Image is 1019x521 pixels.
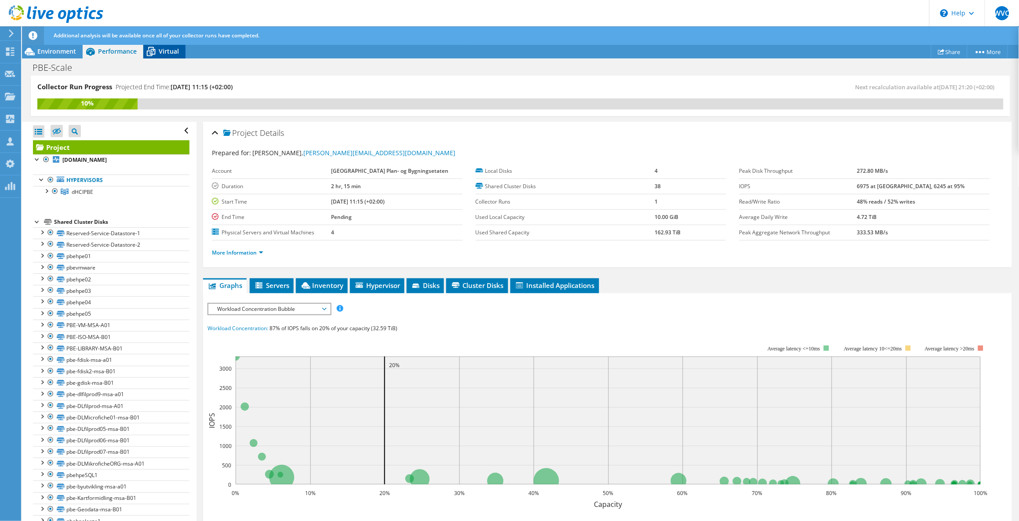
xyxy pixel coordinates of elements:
[476,228,655,237] label: Used Shared Capacity
[33,331,189,342] a: PBE-ISO-MSA-B01
[857,198,916,205] b: 48% reads / 52% writes
[219,365,232,372] text: 3000
[476,182,655,191] label: Shared Cluster Disks
[219,404,232,411] text: 2000
[974,489,987,497] text: 100%
[33,342,189,354] a: PBE-LIBRARY-MSA-B01
[331,167,448,175] b: [GEOGRAPHIC_DATA] Plan- og Bygningsetaten
[254,281,289,290] span: Servers
[33,366,189,377] a: pbe-fdisk2-msa-B01
[844,346,902,352] tspan: Average latency 10<=20ms
[931,45,968,58] a: Share
[33,412,189,423] a: pbe-DLMicrofiche01-msa-B01
[354,281,400,290] span: Hypervisor
[33,273,189,285] a: pbehpe02
[33,389,189,400] a: pbe-dlfilprod9-msa-a01
[98,47,137,55] span: Performance
[655,167,658,175] b: 4
[939,83,995,91] span: [DATE] 21:20 (+02:00)
[476,197,655,206] label: Collector Runs
[901,489,912,497] text: 90%
[655,213,678,221] b: 10.00 GiB
[171,83,233,91] span: [DATE] 11:15 (+02:00)
[213,304,326,314] span: Workload Concentration Bubble
[655,198,658,205] b: 1
[212,167,331,175] label: Account
[739,182,857,191] label: IOPS
[33,469,189,481] a: pbehpeSQL1
[33,296,189,308] a: pbehpe04
[305,489,316,497] text: 10%
[33,285,189,296] a: pbehpe03
[603,489,614,497] text: 50%
[223,129,258,138] span: Project
[29,63,86,73] h1: PBE-Scale
[72,188,93,196] span: dHCIPBE
[207,413,217,428] text: IOPS
[33,186,189,197] a: dHCIPBE
[528,489,539,497] text: 40%
[33,504,189,515] a: pbe-Geodata-msa-B01
[739,228,857,237] label: Peak Aggregate Network Throughput
[212,182,331,191] label: Duration
[33,140,189,154] a: Project
[331,182,361,190] b: 2 hr, 15 min
[33,481,189,492] a: pbe-byutvikling-msa-a01
[62,156,107,164] b: [DOMAIN_NAME]
[212,213,331,222] label: End Time
[252,149,455,157] span: [PERSON_NAME],
[739,197,857,206] label: Read/Write Ratio
[54,217,189,227] div: Shared Cluster Disks
[33,175,189,186] a: Hypervisors
[33,262,189,273] a: pbevmware
[331,229,334,236] b: 4
[594,499,622,509] text: Capacity
[476,213,655,222] label: Used Local Capacity
[677,489,688,497] text: 60%
[54,32,259,39] span: Additional analysis will be available once all of your collector runs have completed.
[995,6,1009,20] span: WVC
[33,154,189,166] a: [DOMAIN_NAME]
[855,83,999,91] span: Next recalculation available at
[768,346,820,352] tspan: Average latency <=10ms
[33,435,189,446] a: pbe-DLfilprod06-msa-B01
[826,489,837,497] text: 80%
[655,182,661,190] b: 38
[212,149,251,157] label: Prepared for:
[212,228,331,237] label: Physical Servers and Virtual Machines
[33,227,189,239] a: Reserved-Service-Datastore-1
[515,281,595,290] span: Installed Applications
[33,239,189,250] a: Reserved-Service-Datastore-2
[219,384,232,392] text: 2500
[212,249,263,256] a: More Information
[379,489,390,497] text: 20%
[33,251,189,262] a: pbehpe01
[33,377,189,389] a: pbe-gdisk-msa-B01
[857,182,965,190] b: 6975 at [GEOGRAPHIC_DATA], 6245 at 95%
[207,281,242,290] span: Graphs
[33,423,189,434] a: pbe-DLfilprod05-msa-B01
[260,128,284,138] span: Details
[655,229,681,236] b: 162.93 TiB
[411,281,440,290] span: Disks
[331,198,385,205] b: [DATE] 11:15 (+02:00)
[219,442,232,450] text: 1000
[303,149,455,157] a: [PERSON_NAME][EMAIL_ADDRESS][DOMAIN_NAME]
[232,489,239,497] text: 0%
[116,82,233,92] h4: Projected End Time:
[739,167,857,175] label: Peak Disk Throughput
[967,45,1008,58] a: More
[857,213,877,221] b: 4.72 TiB
[33,354,189,365] a: pbe-fdisk-msa-a01
[33,446,189,458] a: pbe-DLfilprod07-msa-B01
[222,462,231,469] text: 500
[159,47,179,55] span: Virtual
[451,281,504,290] span: Cluster Disks
[219,423,232,430] text: 1500
[269,324,397,332] span: 87% of IOPS falls on 20% of your capacity (32.59 TiB)
[33,308,189,320] a: pbehpe05
[331,213,352,221] b: Pending
[940,9,948,17] svg: \n
[752,489,763,497] text: 70%
[207,324,268,332] span: Workload Concentration:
